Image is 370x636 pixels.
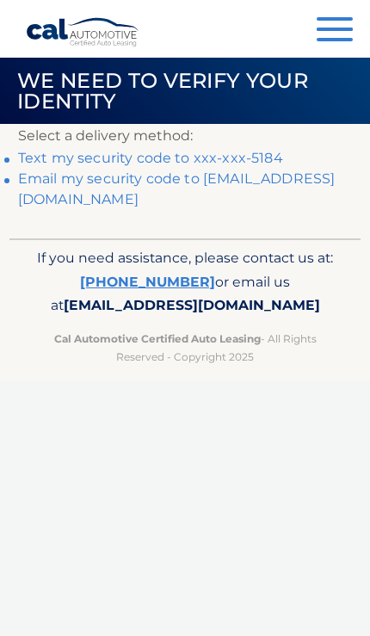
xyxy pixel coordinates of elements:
p: If you need assistance, please contact us at: or email us at [35,246,336,319]
a: [PHONE_NUMBER] [80,274,215,290]
span: We need to verify your identity [17,68,308,114]
a: Text my security code to xxx-xxx-5184 [18,150,283,166]
p: Select a delivery method: [18,124,352,148]
button: Menu [317,17,353,46]
a: Cal Automotive [26,17,140,47]
p: - All Rights Reserved - Copyright 2025 [35,330,336,366]
a: Email my security code to [EMAIL_ADDRESS][DOMAIN_NAME] [18,170,336,207]
strong: Cal Automotive Certified Auto Leasing [54,332,261,345]
span: [EMAIL_ADDRESS][DOMAIN_NAME] [64,297,320,313]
